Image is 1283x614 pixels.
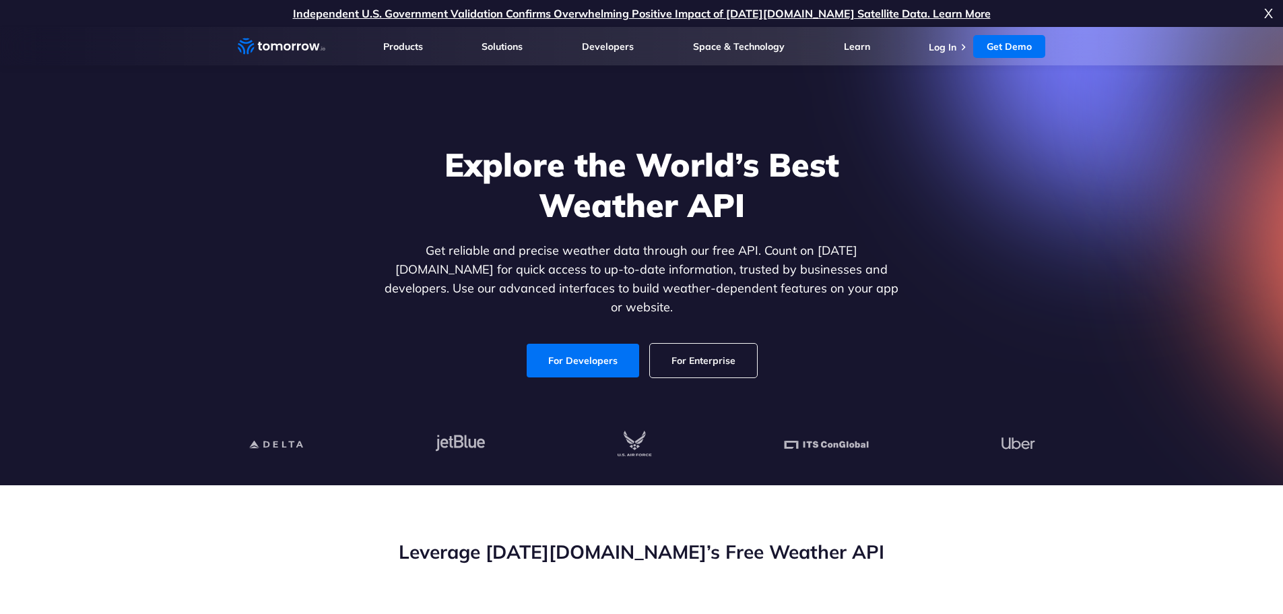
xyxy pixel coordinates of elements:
a: Get Demo [973,35,1045,58]
a: Space & Technology [693,40,785,53]
a: Independent U.S. Government Validation Confirms Overwhelming Positive Impact of [DATE][DOMAIN_NAM... [293,7,991,20]
h2: Leverage [DATE][DOMAIN_NAME]’s Free Weather API [238,539,1046,565]
a: For Developers [527,344,639,377]
a: For Enterprise [650,344,757,377]
a: Home link [238,36,325,57]
p: Get reliable and precise weather data through our free API. Count on [DATE][DOMAIN_NAME] for quic... [382,241,902,317]
a: Developers [582,40,634,53]
a: Learn [844,40,870,53]
a: Products [383,40,423,53]
a: Log In [929,41,956,53]
h1: Explore the World’s Best Weather API [382,144,902,225]
a: Solutions [482,40,523,53]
